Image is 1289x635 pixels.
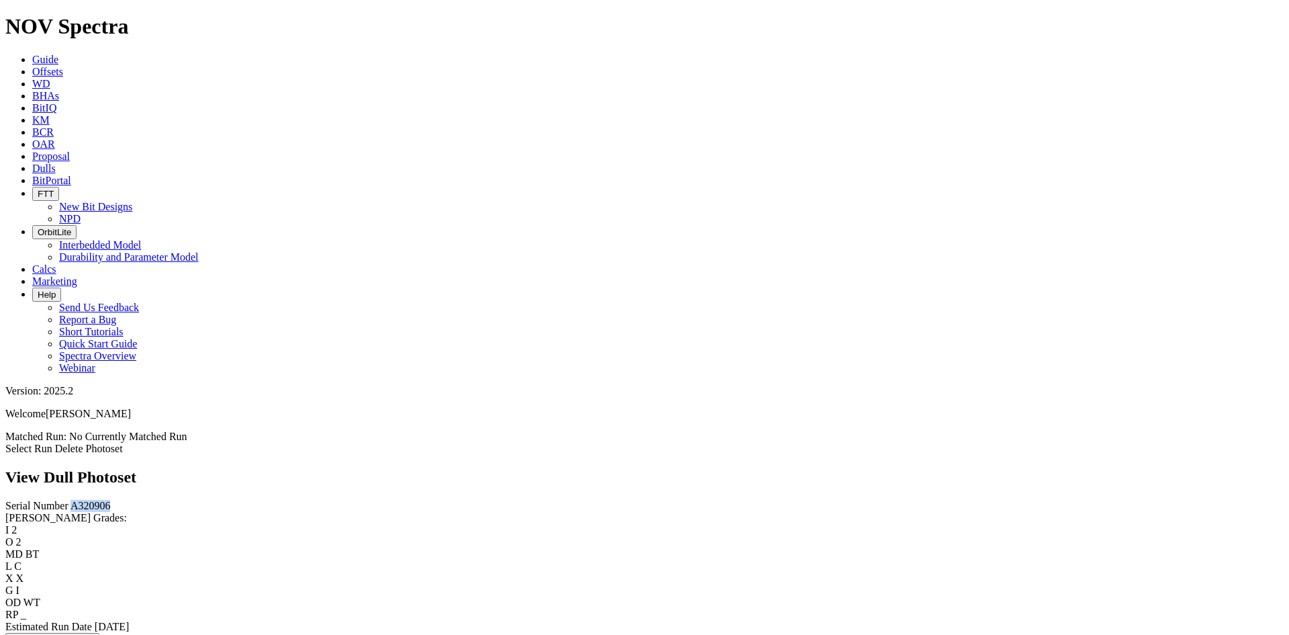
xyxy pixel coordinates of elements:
a: BitIQ [32,102,56,114]
a: BCR [32,126,54,138]
a: Durability and Parameter Model [59,251,199,263]
a: Offsets [32,66,63,77]
a: Spectra Overview [59,350,136,362]
span: WT [23,597,40,608]
a: Marketing [32,276,77,287]
a: New Bit Designs [59,201,132,212]
a: OAR [32,138,55,150]
label: Serial Number [5,500,68,511]
span: FTT [38,189,54,199]
a: Report a Bug [59,314,116,325]
span: 2 [16,536,21,548]
a: BitPortal [32,175,71,186]
a: Delete Photoset [55,443,123,454]
a: Short Tutorials [59,326,124,337]
a: Webinar [59,362,95,374]
span: 2 [11,524,17,536]
label: RP [5,609,18,620]
span: [DATE] [95,621,130,632]
span: A320906 [70,500,111,511]
button: Help [32,288,61,302]
label: O [5,536,13,548]
span: _ [21,609,26,620]
a: Guide [32,54,58,65]
p: Welcome [5,408,1284,420]
span: [PERSON_NAME] [46,408,131,419]
label: MD [5,548,23,560]
label: Estimated Run Date [5,621,92,632]
a: Send Us Feedback [59,302,139,313]
span: BT [26,548,39,560]
a: Dulls [32,163,56,174]
span: X [16,573,24,584]
span: Matched Run: [5,431,66,442]
a: Select Run [5,443,52,454]
a: NPD [59,213,81,224]
div: [PERSON_NAME] Grades: [5,512,1284,524]
a: WD [32,78,50,89]
label: G [5,585,13,596]
a: BHAs [32,90,59,101]
a: KM [32,114,50,126]
a: Quick Start Guide [59,338,137,349]
button: OrbitLite [32,225,77,239]
span: I [16,585,19,596]
span: No Currently Matched Run [69,431,187,442]
label: OD [5,597,21,608]
h2: View Dull Photoset [5,468,1284,486]
a: Calcs [32,263,56,275]
span: C [14,560,21,572]
label: L [5,560,11,572]
button: FTT [32,187,59,201]
label: X [5,573,13,584]
a: Proposal [32,151,70,162]
h1: NOV Spectra [5,14,1284,39]
div: Version: 2025.2 [5,385,1284,397]
span: Help [38,290,56,300]
span: OrbitLite [38,227,71,237]
label: I [5,524,9,536]
a: Interbedded Model [59,239,141,251]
